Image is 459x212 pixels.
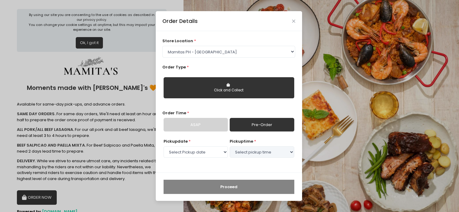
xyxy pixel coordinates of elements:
span: Order Time [162,110,186,116]
a: Pre-Order [230,118,294,132]
span: Pickup date [164,138,188,144]
span: pickup time [230,138,253,144]
a: ASAP [164,118,228,132]
span: store location [162,38,193,44]
span: Order Type [162,64,186,70]
div: Order Details [162,17,198,25]
button: Click and Collect [164,77,294,98]
div: Click and Collect [168,88,290,93]
button: Close [292,20,295,23]
button: Proceed [164,180,294,194]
